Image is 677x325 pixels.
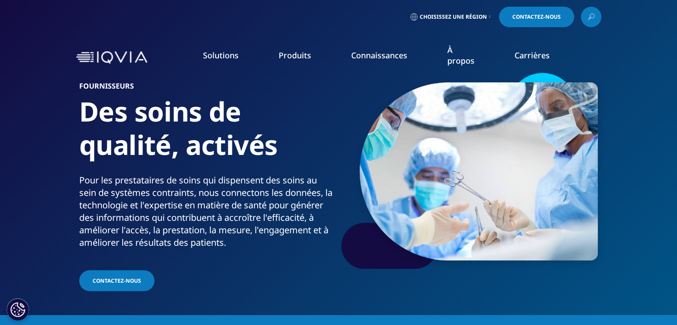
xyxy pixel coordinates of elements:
[515,50,550,61] a: Carrières
[79,174,332,248] font: Pour les prestataires de soins qui dispensent des soins au sein de systèmes contraints, nous conn...
[93,277,141,284] font: Contactez-nous
[76,51,147,64] img: IQVIA, société de recherche clinique pharmaceutique et de technologies de l'information dans le d...
[79,93,277,163] font: Des soins de qualité, activés
[279,50,311,61] a: Produits
[499,7,574,27] a: Contactez-nous
[351,50,407,61] a: Connaissances
[151,31,601,84] nav: Primaire
[203,50,239,61] a: Solutions
[79,81,134,91] font: Fournisseurs
[512,13,561,20] font: Contactez-nous
[447,45,474,66] a: À propos
[360,82,598,260] img: 328_nurse-passing-surgical-scissors-to-surgeon-during-operation_600.jpg
[420,13,487,20] font: Choisissez une région
[7,298,29,321] button: Paramètres des cookies
[79,270,154,291] a: Contactez-nous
